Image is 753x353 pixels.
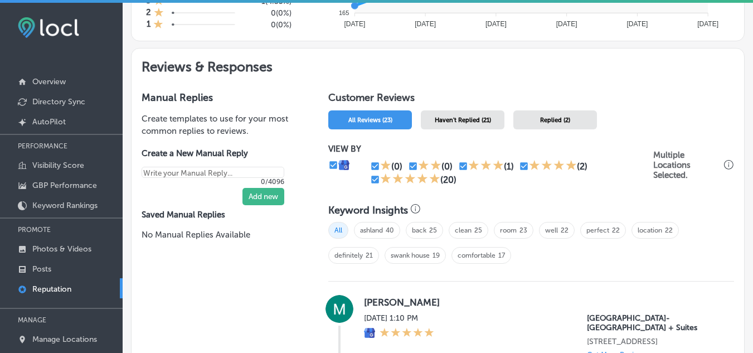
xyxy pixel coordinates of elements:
[474,226,482,234] a: 25
[441,161,453,172] div: (0)
[391,161,402,172] div: (0)
[697,20,718,28] tspan: [DATE]
[348,117,392,124] span: All Reviews (23)
[32,97,85,107] p: Directory Sync
[32,117,66,127] p: AutoPilot
[626,20,648,28] tspan: [DATE]
[334,252,363,259] a: definitely
[328,204,408,216] h3: Keyword Insights
[242,188,284,205] button: Add new
[519,226,527,234] a: 23
[455,226,472,234] a: clean
[415,20,436,28] tspan: [DATE]
[458,252,495,259] a: comfortable
[142,178,284,186] p: 0/4096
[153,19,163,31] div: 1 Star
[328,91,734,107] h1: Customer Reviews
[142,167,284,178] textarea: Create your Quick Reply
[147,19,150,31] h4: 1
[468,159,504,173] div: 3 Stars
[577,161,587,172] div: (2)
[440,175,456,185] div: (20)
[245,8,292,18] h5: 0 ( 0% )
[32,77,66,86] p: Overview
[146,7,151,19] h4: 2
[366,252,373,259] a: 21
[504,161,514,172] div: (1)
[561,226,569,234] a: 22
[665,226,673,234] a: 22
[587,337,721,346] p: 228 B St
[412,226,426,234] a: back
[32,284,71,294] p: Reputation
[18,17,79,38] img: fda3e92497d09a02dc62c9cd864e3231.png
[529,159,577,173] div: 4 Stars
[142,210,302,220] label: Saved Manual Replies
[32,335,97,344] p: Manage Locations
[32,181,97,190] p: GBP Performance
[142,91,302,104] h3: Manual Replies
[429,226,437,234] a: 25
[433,252,440,259] a: 19
[32,244,91,254] p: Photos & Videos
[364,297,721,308] label: [PERSON_NAME]
[360,226,383,234] a: ashland
[154,7,164,19] div: 1 Star
[344,20,365,28] tspan: [DATE]
[587,313,721,332] p: Swank House-The Matriarch Heritage House + Suites
[142,113,302,137] p: Create templates to use for your most common replies to reviews.
[380,159,391,173] div: 1 Star
[556,20,577,28] tspan: [DATE]
[545,226,558,234] a: well
[142,148,284,158] label: Create a New Manual Reply
[132,49,744,81] h2: Reviews & Responses
[380,327,434,339] div: 5 Stars
[586,226,609,234] a: perfect
[32,161,84,170] p: Visibility Score
[435,117,491,124] span: Haven't Replied (21)
[498,252,505,259] a: 17
[328,222,348,239] span: All
[500,226,517,234] a: room
[364,313,434,323] label: [DATE] 1:10 PM
[32,264,51,274] p: Posts
[245,20,292,30] h5: 0 ( 0% )
[386,226,394,234] a: 40
[485,20,507,28] tspan: [DATE]
[612,226,620,234] a: 22
[339,9,349,16] tspan: 165
[32,201,98,210] p: Keyword Rankings
[418,159,441,173] div: 2 Stars
[142,229,302,241] p: No Manual Replies Available
[638,226,662,234] a: location
[540,117,570,124] span: Replied (2)
[653,150,722,180] p: Multiple Locations Selected.
[391,252,430,259] a: swank house
[380,173,440,186] div: 5 Stars
[328,144,653,154] p: VIEW BY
